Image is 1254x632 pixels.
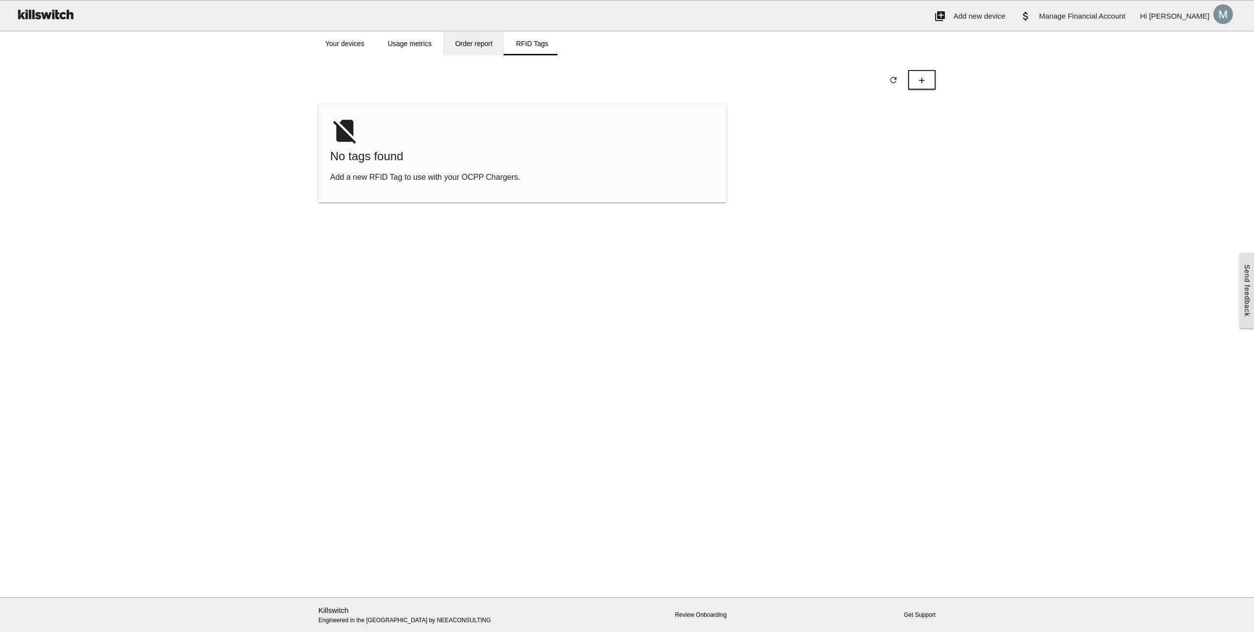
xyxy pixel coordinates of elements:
a: Send feedback [1240,253,1254,328]
span: [PERSON_NAME] [1149,12,1209,20]
span: No tags found [330,148,715,164]
button: refresh [881,71,906,89]
button: add [908,70,936,90]
a: Killswitch [318,606,349,614]
img: ks-logo-black-160-b.png [15,0,75,28]
p: Add a new RFID Tag to use with your OCPP Chargers. [330,171,715,183]
a: RFID Tags [504,32,560,55]
a: Usage metrics [376,32,443,55]
i: add_to_photos [934,0,946,32]
span: Hi [1140,12,1147,20]
a: Your devices [313,32,376,55]
i: add [917,71,927,90]
span: Add new device [953,12,1005,20]
a: Review Onboarding [675,611,726,618]
img: ACg8ocIAFzaVfvmyaTcz4PjketHiMysLyoDQvYFW_M3JhuR5FdRHXQ=s96-c [1209,0,1237,28]
a: Order report [443,32,504,55]
i: attach_money [1020,0,1032,32]
i: no_sim [330,116,360,146]
span: Manage Financial Account [1039,12,1125,20]
a: Get Support [904,611,936,618]
i: refresh [889,71,898,89]
p: Engineered in the [GEOGRAPHIC_DATA] by NEEACONSULTING [318,605,518,625]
